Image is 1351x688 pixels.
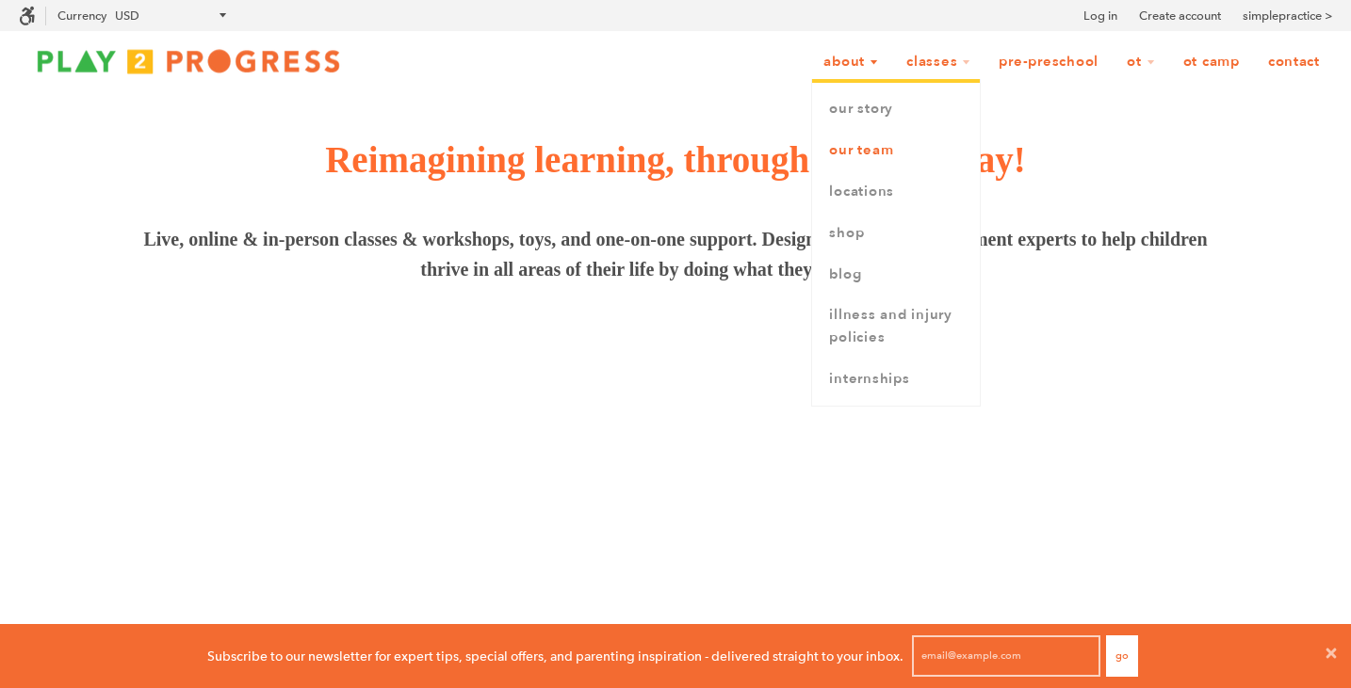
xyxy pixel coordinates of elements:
a: Our Team [812,130,980,171]
span: From pregnancy through preschool and beyond, we're a comprehensive resource for parents and famil... [132,456,1220,522]
a: Our Story [812,88,980,130]
a: Internships [812,359,980,400]
a: Blog [812,254,980,296]
a: OT [1115,44,1167,80]
a: Contact [1256,44,1332,80]
a: simplepractice > [1243,7,1332,25]
span: Live, online & in-person classes & workshops, toys, and one-on-one support. Designed by child-dev... [138,224,1213,284]
input: email@example.com [912,635,1100,677]
a: Locations [812,171,980,213]
a: Log in [1083,7,1117,25]
button: Go [1106,635,1138,677]
a: Pre-Preschool [986,44,1111,80]
a: OT Camp [1171,44,1252,80]
a: Classes [894,44,983,80]
a: Create account [1139,7,1221,25]
a: About [811,44,890,80]
p: Subscribe to our newsletter for expert tips, special offers, and parenting inspiration - delivere... [207,646,903,666]
a: Shop [812,213,980,254]
label: Currency [57,8,106,23]
a: Illness and Injury Policies [812,295,980,359]
img: Play2Progress logo [19,42,358,80]
span: Reimagining learning, through sensory play! [325,139,1026,180]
